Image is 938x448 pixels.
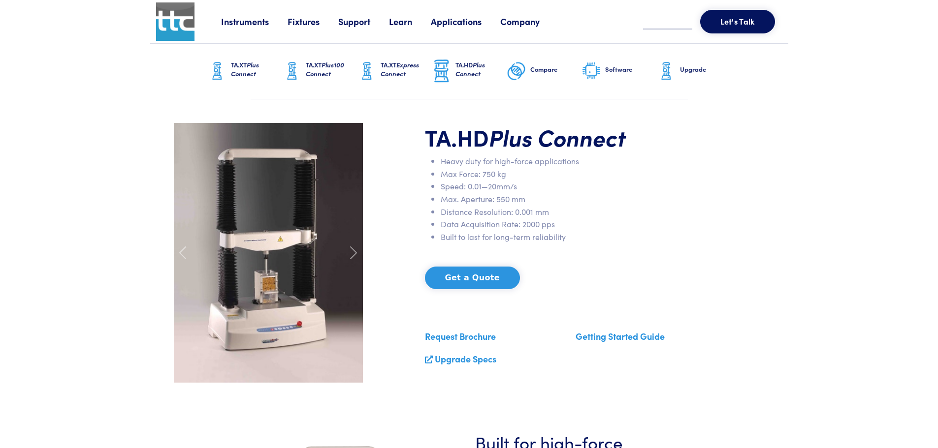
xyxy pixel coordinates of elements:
img: ttc_logo_1x1_v1.0.png [156,2,194,41]
a: Fixtures [288,15,338,28]
img: ta-xt-graphic.png [656,59,676,84]
li: Data Acquisition Rate: 2000 pps [441,218,714,231]
a: Compare [507,44,582,99]
h6: TA.HD [455,60,507,78]
a: Request Brochure [425,330,496,342]
button: Get a Quote [425,267,520,289]
span: Plus Connect [231,60,259,78]
a: Upgrade Specs [435,353,496,365]
img: ta-xt-graphic.png [357,59,377,84]
a: Company [500,15,558,28]
span: Express Connect [381,60,419,78]
a: Getting Started Guide [576,330,665,342]
li: Built to last for long-term reliability [441,231,714,243]
h6: TA.XT [231,60,282,78]
h6: TA.XT [306,60,357,78]
li: Distance Resolution: 0.001 mm [441,206,714,218]
button: Let's Talk [700,10,775,33]
img: carousel-ta-hd-plus-ottawa.jpg [174,123,363,383]
span: Plus100 Connect [306,60,344,78]
li: Max. Aperture: 550 mm [441,193,714,206]
a: Learn [389,15,431,28]
li: Max Force: 750 kg [441,168,714,180]
span: Plus Connect [489,121,626,152]
li: Heavy duty for high-force applications [441,155,714,168]
h6: Software [605,65,656,74]
img: compare-graphic.png [507,59,526,84]
a: Upgrade [656,44,731,99]
a: TA.HDPlus Connect [432,44,507,99]
a: Software [582,44,656,99]
a: TA.XTExpress Connect [357,44,432,99]
a: Support [338,15,389,28]
span: Plus Connect [455,60,485,78]
a: Instruments [221,15,288,28]
h6: TA.XT [381,60,432,78]
img: ta-hd-graphic.png [432,59,452,84]
img: ta-xt-graphic.png [207,59,227,84]
img: software-graphic.png [582,61,601,82]
h1: TA.HD [425,123,714,151]
a: TA.XTPlus100 Connect [282,44,357,99]
h6: Upgrade [680,65,731,74]
h6: Compare [530,65,582,74]
a: Applications [431,15,500,28]
img: ta-xt-graphic.png [282,59,302,84]
a: TA.XTPlus Connect [207,44,282,99]
li: Speed: 0.01—20mm/s [441,180,714,193]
